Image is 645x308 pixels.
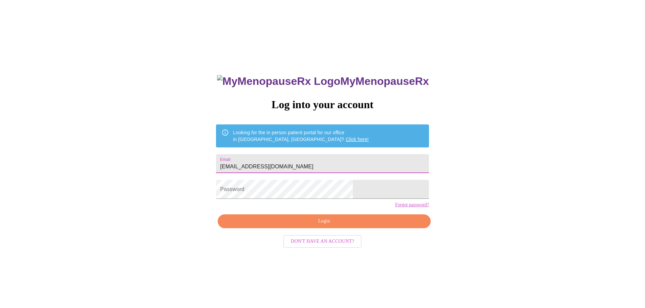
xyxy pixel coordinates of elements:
[218,214,430,228] button: Login
[225,217,423,226] span: Login
[346,137,369,142] a: Click here!
[283,235,362,248] button: Don't have an account?
[233,126,369,145] div: Looking for the in person patient portal for our office in [GEOGRAPHIC_DATA], [GEOGRAPHIC_DATA]?
[217,75,340,88] img: MyMenopauseRx Logo
[216,98,429,111] h3: Log into your account
[291,237,354,246] span: Don't have an account?
[282,238,363,244] a: Don't have an account?
[217,75,429,88] h3: MyMenopauseRx
[395,202,429,208] a: Forgot password?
